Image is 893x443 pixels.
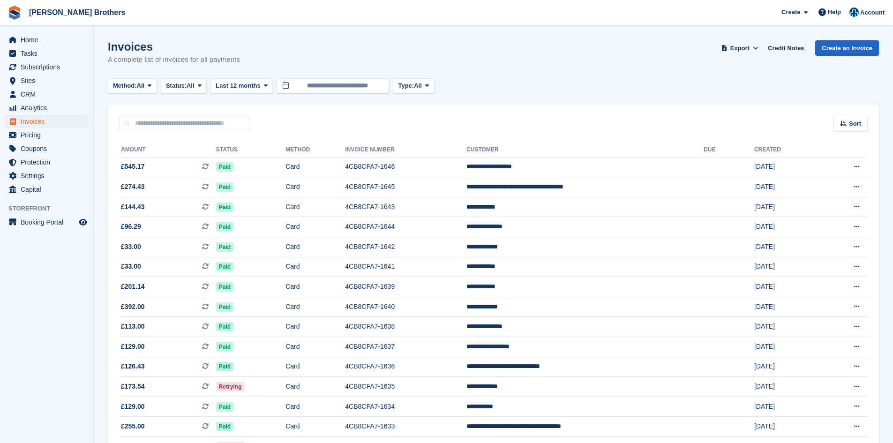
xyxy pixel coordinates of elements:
[113,81,137,90] span: Method:
[285,277,345,297] td: Card
[754,297,820,317] td: [DATE]
[216,362,233,371] span: Paid
[704,143,754,158] th: Due
[8,6,22,20] img: stora-icon-8386f47178a22dfd0bd8f6a31ec36ba5ce8667c1dd55bd0f319d3a0aa187defe.svg
[345,297,466,317] td: 4CB8CFA7-1640
[121,322,145,331] span: £113.00
[21,128,77,142] span: Pricing
[5,47,89,60] a: menu
[345,143,466,158] th: Invoice Number
[754,217,820,237] td: [DATE]
[8,204,93,213] span: Storefront
[5,216,89,229] a: menu
[730,44,750,53] span: Export
[5,142,89,155] a: menu
[21,33,77,46] span: Home
[121,361,145,371] span: £126.43
[210,78,273,94] button: Last 12 months
[216,242,233,252] span: Paid
[754,357,820,377] td: [DATE]
[216,422,233,431] span: Paid
[108,40,240,53] h1: Invoices
[161,78,207,94] button: Status: All
[5,101,89,114] a: menu
[828,8,841,17] span: Help
[121,302,145,312] span: £392.00
[216,382,245,391] span: Retrying
[216,302,233,312] span: Paid
[466,143,704,158] th: Customer
[754,157,820,177] td: [DATE]
[345,397,466,417] td: 4CB8CFA7-1634
[108,78,157,94] button: Method: All
[393,78,434,94] button: Type: All
[5,156,89,169] a: menu
[21,183,77,196] span: Capital
[285,217,345,237] td: Card
[345,277,466,297] td: 4CB8CFA7-1639
[121,222,141,232] span: £96.29
[345,417,466,437] td: 4CB8CFA7-1633
[285,317,345,337] td: Card
[121,162,145,172] span: £545.17
[345,157,466,177] td: 4CB8CFA7-1646
[121,382,145,391] span: £173.54
[5,60,89,74] a: menu
[754,237,820,257] td: [DATE]
[5,183,89,196] a: menu
[414,81,422,90] span: All
[21,74,77,87] span: Sites
[21,101,77,114] span: Analytics
[21,216,77,229] span: Booking Portal
[137,81,145,90] span: All
[285,197,345,217] td: Card
[754,177,820,197] td: [DATE]
[764,40,808,56] a: Credit Notes
[25,5,129,20] a: [PERSON_NAME] Brothers
[5,169,89,182] a: menu
[21,47,77,60] span: Tasks
[345,217,466,237] td: 4CB8CFA7-1644
[216,81,260,90] span: Last 12 months
[285,397,345,417] td: Card
[285,237,345,257] td: Card
[216,402,233,412] span: Paid
[754,397,820,417] td: [DATE]
[285,417,345,437] td: Card
[216,143,285,158] th: Status
[21,156,77,169] span: Protection
[121,242,141,252] span: £33.00
[216,222,233,232] span: Paid
[5,128,89,142] a: menu
[121,282,145,292] span: £201.14
[216,282,233,292] span: Paid
[285,157,345,177] td: Card
[345,357,466,377] td: 4CB8CFA7-1636
[216,182,233,192] span: Paid
[216,342,233,352] span: Paid
[345,177,466,197] td: 4CB8CFA7-1645
[285,377,345,397] td: Card
[121,402,145,412] span: £129.00
[754,257,820,277] td: [DATE]
[21,60,77,74] span: Subscriptions
[860,8,885,17] span: Account
[815,40,879,56] a: Create an Invoice
[21,142,77,155] span: Coupons
[21,115,77,128] span: Invoices
[5,115,89,128] a: menu
[21,169,77,182] span: Settings
[187,81,195,90] span: All
[216,322,233,331] span: Paid
[108,54,240,65] p: A complete list of invoices for all payments
[345,337,466,357] td: 4CB8CFA7-1637
[121,202,145,212] span: £144.43
[119,143,216,158] th: Amount
[285,297,345,317] td: Card
[216,162,233,172] span: Paid
[754,143,820,158] th: Created
[285,257,345,277] td: Card
[754,317,820,337] td: [DATE]
[216,203,233,212] span: Paid
[345,377,466,397] td: 4CB8CFA7-1635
